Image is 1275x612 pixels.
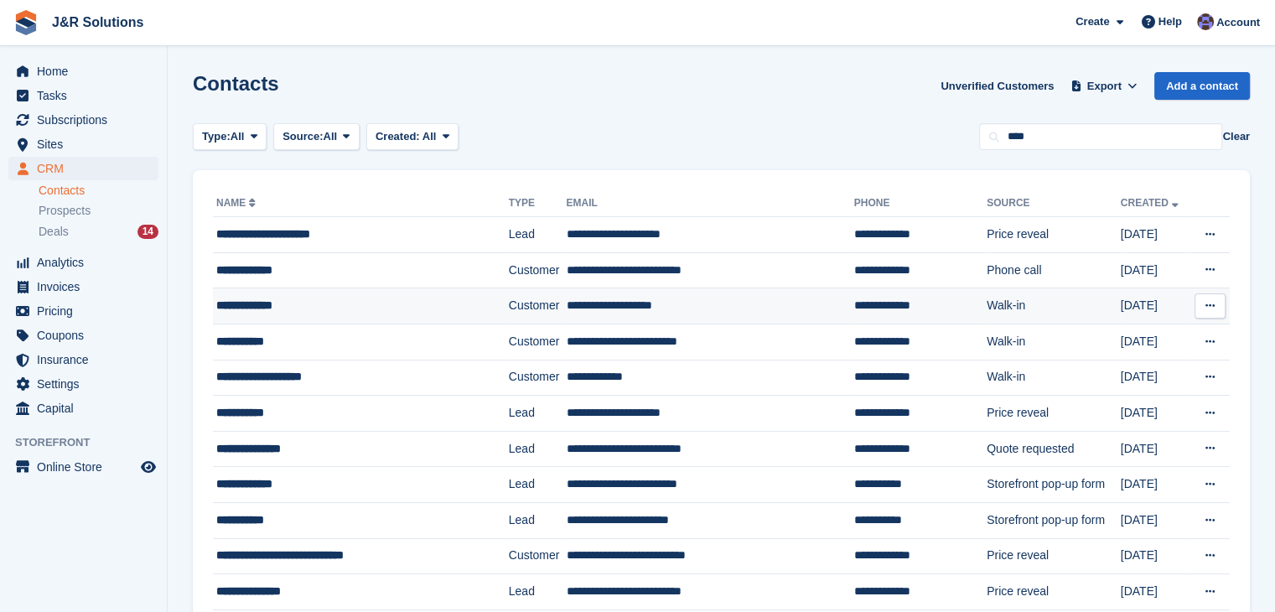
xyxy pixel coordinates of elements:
a: Contacts [39,183,158,199]
th: Type [509,190,567,217]
td: Customer [509,360,567,396]
span: Subscriptions [37,108,137,132]
td: Walk-in [987,360,1121,396]
th: Email [566,190,853,217]
span: Capital [37,397,137,420]
td: Customer [509,288,567,324]
span: All [422,130,437,143]
span: Source: [282,128,323,145]
a: Created [1121,197,1182,209]
a: menu [8,372,158,396]
td: Price reveal [987,396,1121,432]
a: J&R Solutions [45,8,150,36]
a: menu [8,132,158,156]
td: Phone call [987,252,1121,288]
a: menu [8,348,158,371]
td: Customer [509,324,567,360]
a: Preview store [138,457,158,477]
td: [DATE] [1121,324,1190,360]
a: menu [8,108,158,132]
a: Add a contact [1154,72,1250,100]
button: Export [1067,72,1141,100]
span: Coupons [37,324,137,347]
span: Help [1158,13,1182,30]
td: Quote requested [987,431,1121,467]
td: [DATE] [1121,396,1190,432]
td: Price reveal [987,538,1121,574]
td: Lead [509,431,567,467]
a: Deals 14 [39,223,158,241]
span: Online Store [37,455,137,479]
a: menu [8,275,158,298]
td: Lead [509,574,567,610]
td: Storefront pop-up form [987,502,1121,538]
td: [DATE] [1121,288,1190,324]
span: CRM [37,157,137,180]
td: [DATE] [1121,360,1190,396]
span: Settings [37,372,137,396]
span: Sites [37,132,137,156]
span: Account [1216,14,1260,31]
td: [DATE] [1121,252,1190,288]
a: Name [216,197,259,209]
button: Clear [1222,128,1250,145]
td: [DATE] [1121,538,1190,574]
td: Storefront pop-up form [987,467,1121,503]
td: [DATE] [1121,431,1190,467]
button: Created: All [366,123,459,151]
td: Lead [509,217,567,253]
button: Source: All [273,123,360,151]
span: Tasks [37,84,137,107]
span: All [231,128,245,145]
td: [DATE] [1121,467,1190,503]
span: All [324,128,338,145]
a: Unverified Customers [934,72,1060,100]
td: [DATE] [1121,217,1190,253]
a: menu [8,455,158,479]
span: Deals [39,224,69,240]
span: Analytics [37,251,137,274]
a: menu [8,299,158,323]
h1: Contacts [193,72,279,95]
td: Price reveal [987,574,1121,610]
span: Home [37,60,137,83]
td: Lead [509,502,567,538]
span: Created: [376,130,420,143]
td: [DATE] [1121,502,1190,538]
a: Prospects [39,202,158,220]
div: 14 [137,225,158,239]
span: Pricing [37,299,137,323]
span: Storefront [15,434,167,451]
a: menu [8,84,158,107]
span: Create [1075,13,1109,30]
td: [DATE] [1121,574,1190,610]
img: Morgan Brown [1197,13,1214,30]
span: Insurance [37,348,137,371]
th: Source [987,190,1121,217]
a: menu [8,60,158,83]
a: menu [8,397,158,420]
a: menu [8,251,158,274]
span: Type: [202,128,231,145]
span: Prospects [39,203,91,219]
td: Customer [509,252,567,288]
span: Export [1087,78,1122,95]
a: menu [8,324,158,347]
td: Price reveal [987,217,1121,253]
td: Lead [509,467,567,503]
img: stora-icon-8386f47178a22dfd0bd8f6a31ec36ba5ce8667c1dd55bd0f319d3a0aa187defe.svg [13,10,39,35]
td: Lead [509,396,567,432]
button: Type: All [193,123,267,151]
span: Invoices [37,275,137,298]
td: Walk-in [987,324,1121,360]
td: Customer [509,538,567,574]
td: Walk-in [987,288,1121,324]
a: menu [8,157,158,180]
th: Phone [854,190,987,217]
